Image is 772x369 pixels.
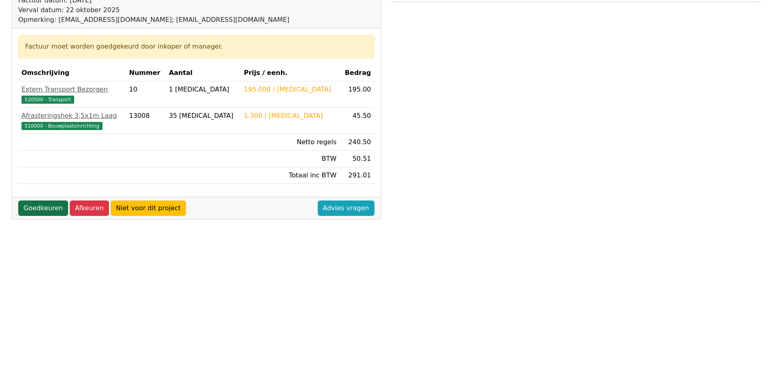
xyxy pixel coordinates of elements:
td: 50.51 [340,151,374,167]
td: 291.01 [340,167,374,184]
a: Niet voor dit project [111,200,186,216]
td: 240.50 [340,134,374,151]
th: Prijs / eenh. [241,65,340,81]
td: 195.00 [340,81,374,108]
div: 35 [MEDICAL_DATA] [169,111,237,121]
a: Advies vragen [318,200,374,216]
a: Afkeuren [70,200,109,216]
td: Totaal inc BTW [241,167,340,184]
a: Afrasteringshek 3,5x1m Laag510000 - Bouwplaatsinrichting [21,111,123,130]
td: 45.50 [340,108,374,134]
div: 195.000 / [MEDICAL_DATA] [244,85,337,94]
th: Omschrijving [18,65,126,81]
span: 520500 - Transport [21,96,74,104]
div: 1 [MEDICAL_DATA] [169,85,237,94]
td: 13008 [126,108,166,134]
th: Bedrag [340,65,374,81]
td: 10 [126,81,166,108]
div: Verval datum: 22 oktober 2025 [18,5,289,15]
div: 1.300 / [MEDICAL_DATA] [244,111,337,121]
span: 510000 - Bouwplaatsinrichting [21,122,103,130]
div: Opmerking: [EMAIL_ADDRESS][DOMAIN_NAME]; [EMAIL_ADDRESS][DOMAIN_NAME] [18,15,289,25]
div: Factuur moet worden goedgekeurd door inkoper of manager. [25,42,368,51]
a: Extern Transport Bezorgen520500 - Transport [21,85,123,104]
div: Extern Transport Bezorgen [21,85,123,94]
div: Afrasteringshek 3,5x1m Laag [21,111,123,121]
td: BTW [241,151,340,167]
td: Netto regels [241,134,340,151]
th: Nummer [126,65,166,81]
th: Aantal [166,65,241,81]
a: Goedkeuren [18,200,68,216]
